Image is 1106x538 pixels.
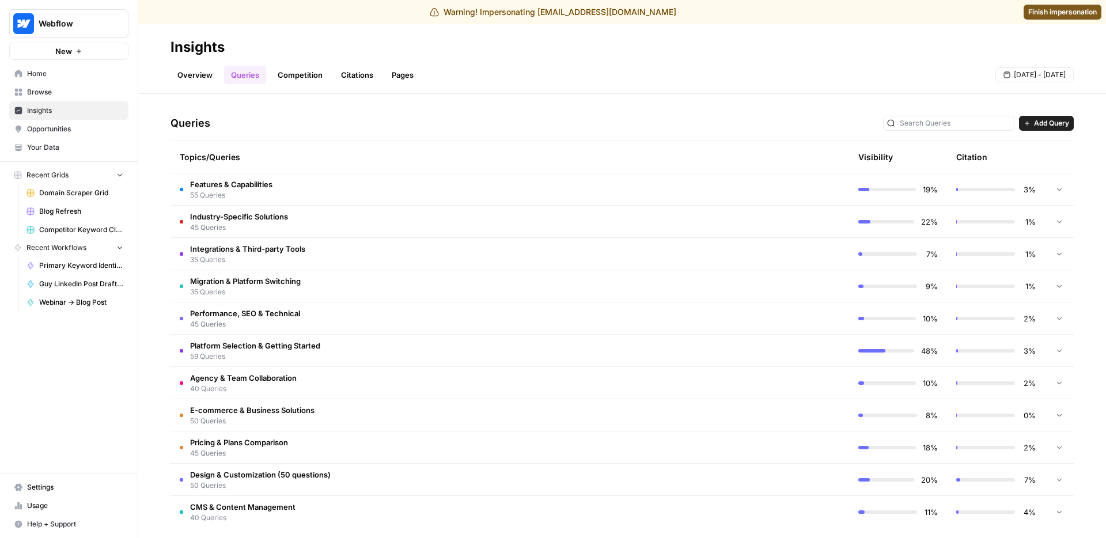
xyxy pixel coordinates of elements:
[27,142,123,153] span: Your Data
[21,293,128,312] a: Webinar -> Blog Post
[9,43,128,60] button: New
[171,38,225,56] div: Insights
[9,166,128,184] button: Recent Grids
[190,404,315,416] span: E-commerce & Business Solutions
[190,372,297,384] span: Agency & Team Collaboration
[190,340,320,351] span: Platform Selection & Getting Started
[190,448,288,459] span: 45 Queries
[190,351,320,362] span: 59 Queries
[1022,410,1036,421] span: 0%
[21,275,128,293] a: Guy LinkedIn Post Draft Creator
[858,151,893,163] div: Visibility
[21,202,128,221] a: Blog Refresh
[924,248,938,260] span: 7%
[190,179,272,190] span: Features & Capabilities
[1022,281,1036,292] span: 1%
[385,66,421,84] a: Pages
[180,141,742,173] div: Topics/Queries
[9,478,128,497] a: Settings
[1014,70,1066,80] span: [DATE] - [DATE]
[921,474,938,486] span: 20%
[1022,377,1036,389] span: 2%
[995,67,1074,82] button: [DATE] - [DATE]
[190,469,331,480] span: Design & Customization (50 questions)
[39,206,123,217] span: Blog Refresh
[190,319,300,329] span: 45 Queries
[9,497,128,515] a: Usage
[190,211,288,222] span: Industry-Specific Solutions
[190,501,296,513] span: CMS & Content Management
[956,141,987,173] div: Citation
[1022,313,1036,324] span: 2%
[1024,5,1101,20] a: Finish impersonation
[924,410,938,421] span: 8%
[190,513,296,523] span: 40 Queries
[26,170,69,180] span: Recent Grids
[27,519,123,529] span: Help + Support
[1022,345,1036,357] span: 3%
[224,66,266,84] a: Queries
[39,188,123,198] span: Domain Scraper Grid
[171,66,219,84] a: Overview
[190,222,288,233] span: 45 Queries
[430,6,676,18] div: Warning! Impersonating [EMAIL_ADDRESS][DOMAIN_NAME]
[39,18,108,29] span: Webflow
[1022,474,1036,486] span: 7%
[923,313,938,324] span: 10%
[1022,506,1036,518] span: 4%
[1019,116,1074,131] button: Add Query
[924,506,938,518] span: 11%
[9,9,128,38] button: Workspace: Webflow
[190,243,305,255] span: Integrations & Third-party Tools
[27,87,123,97] span: Browse
[190,437,288,448] span: Pricing & Plans Comparison
[55,46,72,57] span: New
[190,190,272,200] span: 55 Queries
[9,65,128,83] a: Home
[21,221,128,239] a: Competitor Keyword Cluster -> Brief
[1022,184,1036,195] span: 3%
[1022,216,1036,228] span: 1%
[190,416,315,426] span: 50 Queries
[190,255,305,265] span: 35 Queries
[924,281,938,292] span: 9%
[923,442,938,453] span: 18%
[27,501,123,511] span: Usage
[39,225,123,235] span: Competitor Keyword Cluster -> Brief
[334,66,380,84] a: Citations
[923,377,938,389] span: 10%
[1028,7,1097,17] span: Finish impersonation
[9,515,128,533] button: Help + Support
[923,184,938,195] span: 19%
[921,216,938,228] span: 22%
[900,118,1010,129] input: Search Queries
[190,384,297,394] span: 40 Queries
[26,243,86,253] span: Recent Workflows
[9,101,128,120] a: Insights
[190,287,301,297] span: 35 Queries
[190,275,301,287] span: Migration & Platform Switching
[39,297,123,308] span: Webinar -> Blog Post
[39,260,123,271] span: Primary Keyword Identifier (SemRUSH)
[1022,248,1036,260] span: 1%
[190,308,300,319] span: Performance, SEO & Technical
[190,480,331,491] span: 50 Queries
[1034,118,1069,128] span: Add Query
[27,124,123,134] span: Opportunities
[9,120,128,138] a: Opportunities
[9,239,128,256] button: Recent Workflows
[21,256,128,275] a: Primary Keyword Identifier (SemRUSH)
[27,69,123,79] span: Home
[27,105,123,116] span: Insights
[1022,442,1036,453] span: 2%
[271,66,329,84] a: Competition
[171,115,210,131] h3: Queries
[9,83,128,101] a: Browse
[21,184,128,202] a: Domain Scraper Grid
[39,279,123,289] span: Guy LinkedIn Post Draft Creator
[27,482,123,492] span: Settings
[9,138,128,157] a: Your Data
[13,13,34,34] img: Webflow Logo
[921,345,938,357] span: 48%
